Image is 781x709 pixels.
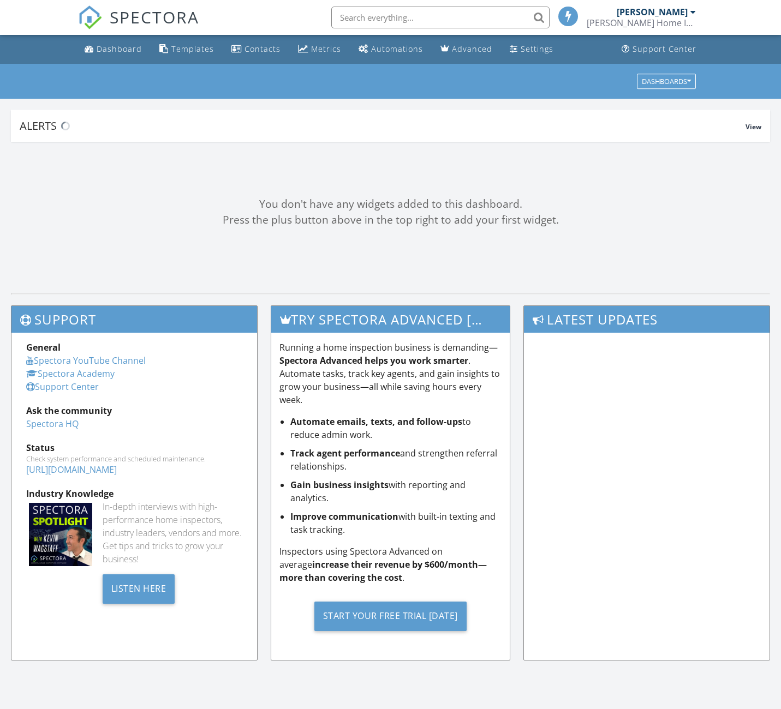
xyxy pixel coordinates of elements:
a: Templates [155,39,218,59]
div: Ask the community [26,404,242,417]
button: Dashboards [637,74,696,89]
strong: Spectora Advanced helps you work smarter [279,354,468,366]
a: Spectora HQ [26,418,79,430]
div: Check system performance and scheduled maintenance. [26,454,242,463]
strong: Automate emails, texts, and follow-ups [290,416,462,428]
img: The Best Home Inspection Software - Spectora [78,5,102,29]
a: Support Center [617,39,701,59]
div: Press the plus button above in the top right to add your first widget. [11,212,770,228]
div: Advanced [452,44,492,54]
strong: Gain business insights [290,479,389,491]
a: SPECTORA [78,15,199,38]
p: Running a home inspection business is demanding— . Automate tasks, track key agents, and gain ins... [279,341,502,406]
a: Settings [505,39,558,59]
li: with built-in texting and task tracking. [290,510,502,536]
div: Contacts [245,44,281,54]
h3: Support [11,306,257,333]
a: Spectora Academy [26,368,115,380]
div: Settings [521,44,553,54]
li: with reporting and analytics. [290,478,502,504]
a: Automations (Basic) [354,39,427,59]
img: Spectoraspolightmain [29,503,92,566]
a: [URL][DOMAIN_NAME] [26,464,117,476]
div: You don't have any widgets added to this dashboard. [11,196,770,212]
div: Templates [171,44,214,54]
p: Inspectors using Spectora Advanced on average . [279,545,502,584]
div: Kincaid Home Inspection Services [587,17,696,28]
div: Dashboards [642,77,691,85]
strong: Track agent performance [290,447,400,459]
div: Start Your Free Trial [DATE] [314,602,467,631]
a: Dashboard [80,39,146,59]
a: Spectora YouTube Channel [26,354,146,366]
div: Support Center [633,44,696,54]
strong: increase their revenue by $600/month—more than covering the cost [279,558,487,584]
h3: Try spectora advanced [DATE] [271,306,510,333]
strong: Improve communication [290,510,398,522]
a: Support Center [26,381,99,393]
li: to reduce admin work. [290,415,502,441]
a: Start Your Free Trial [DATE] [279,593,502,639]
span: View [746,122,761,131]
div: Dashboard [97,44,142,54]
h3: Latest Updates [524,306,770,333]
a: Metrics [294,39,345,59]
div: Listen Here [103,574,175,604]
a: Advanced [436,39,497,59]
div: In-depth interviews with high-performance home inspectors, industry leaders, vendors and more. Ge... [103,500,242,566]
div: [PERSON_NAME] [617,7,688,17]
a: Contacts [227,39,285,59]
a: Listen Here [103,582,175,594]
div: Status [26,441,242,454]
div: Automations [371,44,423,54]
input: Search everything... [331,7,550,28]
li: and strengthen referral relationships. [290,447,502,473]
div: Alerts [20,118,746,133]
div: Metrics [311,44,341,54]
strong: General [26,341,61,353]
span: SPECTORA [110,5,199,28]
div: Industry Knowledge [26,487,242,500]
